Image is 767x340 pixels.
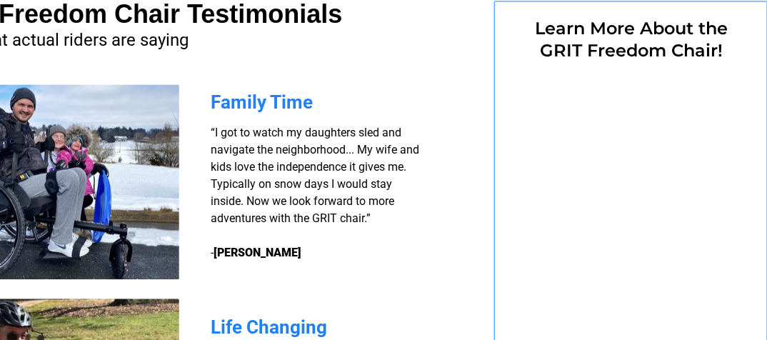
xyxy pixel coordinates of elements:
strong: [PERSON_NAME] [214,246,301,259]
span: Learn More About the GRIT Freedom Chair! [535,18,728,61]
span: Life Changing [211,316,327,338]
span: “I got to watch my daughters sled and navigate the neighborhood... My wife and kids love the inde... [211,126,419,259]
span: Family Time [211,91,313,113]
